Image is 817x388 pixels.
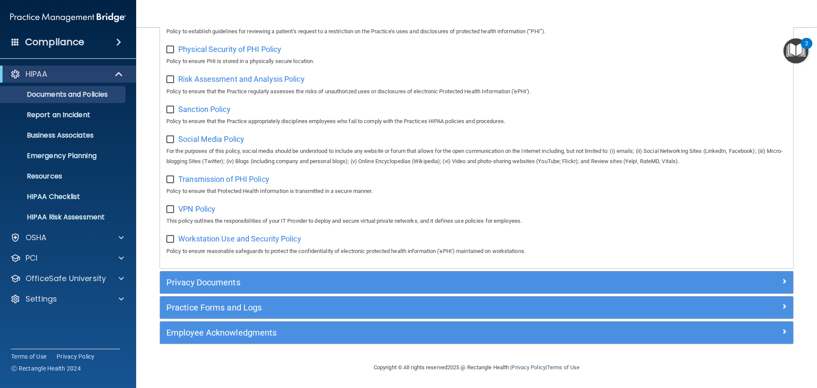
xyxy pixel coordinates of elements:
[166,86,787,97] p: Policy to ensure that the Practice regularly assesses the risks of unauthorized uses or disclosur...
[166,246,787,256] p: Policy to ensure reasonable safeguards to protect the confidentiality of electronic protected hea...
[321,354,632,381] div: Copyright © All rights reserved 2025 @ Rectangle Health | |
[166,276,787,289] a: Privacy Documents
[26,233,47,243] p: OSHA
[783,38,808,63] button: Open Resource Center, 2 new notifications
[166,56,787,66] p: Policy to ensure PHI is stored in a physically secure location.
[805,43,808,55] div: 2
[166,146,787,167] p: For the purposes of this policy, social media should be understood to include any website or foru...
[10,69,123,79] a: HIPAA
[166,278,628,287] h5: Privacy Documents
[166,116,787,126] p: Policy to ensure that the Practice appropriately disciplines employees who fail to comply with th...
[178,234,301,243] span: Workstation Use and Security Policy
[6,152,122,160] p: Emergency Planning
[166,326,787,339] a: Employee Acknowledgments
[6,90,122,99] p: Documents and Policies
[6,131,122,140] p: Business Associates
[166,301,787,314] a: Practice Forms and Logs
[26,253,37,263] p: PCI
[178,45,281,54] span: Physical Security of PHI Policy
[57,352,95,361] a: Privacy Policy
[25,36,84,48] h4: Compliance
[26,273,106,284] p: OfficeSafe University
[6,213,122,221] p: HIPAA Risk Assessment
[178,75,305,83] span: Risk Assessment and Analysis Policy
[11,352,46,361] a: Terms of Use
[10,253,124,263] a: PCI
[178,204,215,213] span: VPN Policy
[6,193,122,201] p: HIPAA Checklist
[10,233,124,243] a: OSHA
[166,328,628,337] h5: Employee Acknowledgments
[166,186,787,196] p: Policy to ensure that Protected Health Information is transmitted in a secure manner.
[166,303,628,312] h5: Practice Forms and Logs
[6,111,122,119] p: Report an Incident
[26,294,57,304] p: Settings
[166,26,787,37] p: Policy to establish guidelines for reviewing a patient’s request to a restriction on the Practice...
[178,105,231,114] span: Sanction Policy
[11,364,81,373] span: Ⓒ Rectangle Health 2024
[10,273,124,284] a: OfficeSafe University
[547,364,580,371] a: Terms of Use
[178,135,244,144] span: Social Media Policy
[10,294,124,304] a: Settings
[511,364,545,371] a: Privacy Policy
[178,175,269,184] span: Transmission of PHI Policy
[10,9,126,26] img: PMB logo
[26,69,47,79] p: HIPAA
[166,216,787,226] p: This policy outlines the responsibilities of your IT Provider to deploy and secure virtual privat...
[6,172,122,181] p: Resources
